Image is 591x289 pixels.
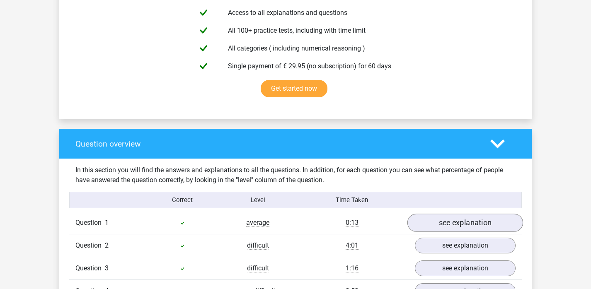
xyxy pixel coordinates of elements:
span: Question [75,263,105,273]
span: 2 [105,241,109,249]
span: Question [75,218,105,228]
div: Level [220,195,295,205]
a: see explanation [415,238,516,253]
div: Correct [145,195,220,205]
h4: Question overview [75,139,478,149]
span: difficult [247,264,269,272]
span: difficult [247,241,269,250]
span: 1:16 [346,264,358,272]
div: In this section you will find the answers and explanations to all the questions. In addition, for... [69,165,522,185]
span: 1 [105,219,109,226]
span: Question [75,241,105,250]
span: 3 [105,264,109,272]
span: 0:13 [346,219,358,227]
div: Time Taken [295,195,409,205]
a: see explanation [407,214,523,232]
span: 4:01 [346,241,358,250]
a: see explanation [415,260,516,276]
a: Get started now [261,80,327,97]
span: average [246,219,269,227]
